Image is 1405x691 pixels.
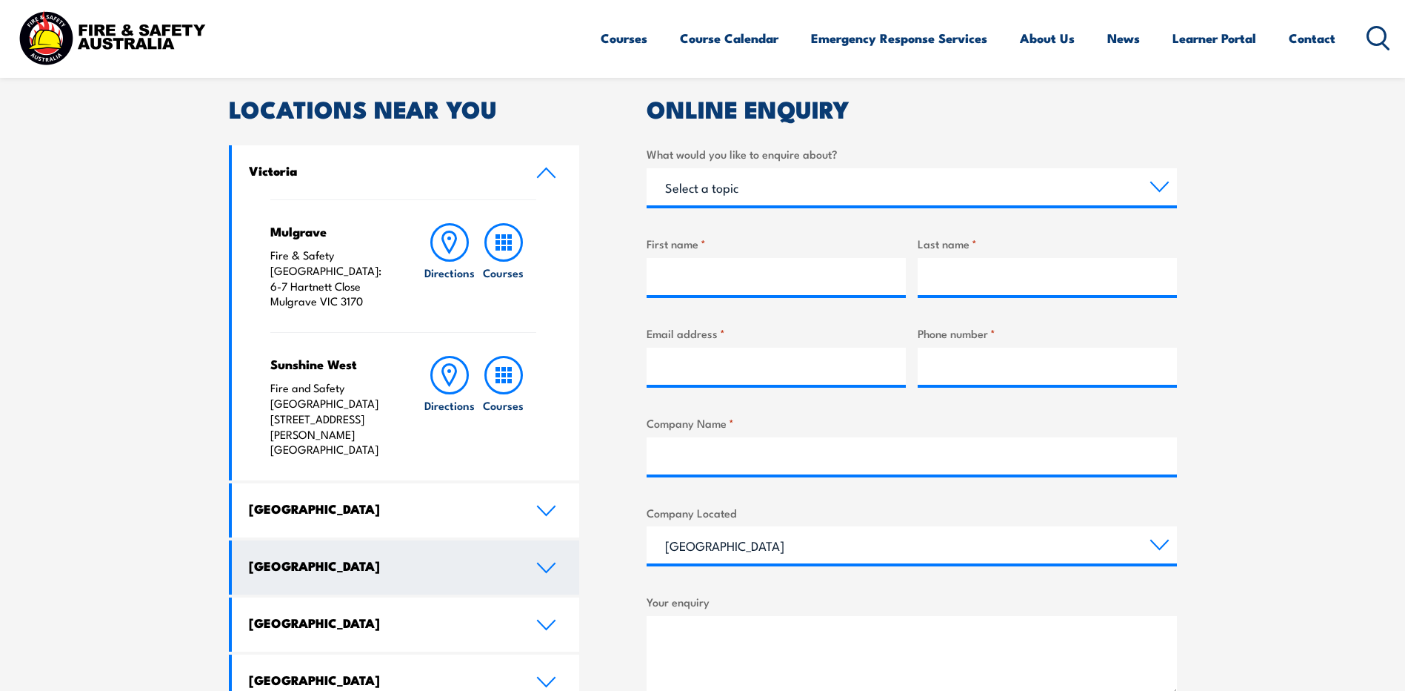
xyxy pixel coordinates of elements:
[249,500,514,517] h4: [GEOGRAPHIC_DATA]
[249,615,514,631] h4: [GEOGRAPHIC_DATA]
[270,356,394,372] h4: Sunshine West
[918,325,1177,342] label: Phone number
[249,558,514,574] h4: [GEOGRAPHIC_DATA]
[477,223,530,309] a: Courses
[647,145,1177,162] label: What would you like to enquire about?
[1172,19,1256,58] a: Learner Portal
[811,19,987,58] a: Emergency Response Services
[1020,19,1075,58] a: About Us
[647,593,1177,610] label: Your enquiry
[270,380,394,457] p: Fire and Safety [GEOGRAPHIC_DATA] [STREET_ADDRESS][PERSON_NAME] [GEOGRAPHIC_DATA]
[647,504,1177,521] label: Company Located
[232,540,580,595] a: [GEOGRAPHIC_DATA]
[424,397,475,413] h6: Directions
[232,598,580,652] a: [GEOGRAPHIC_DATA]
[1107,19,1140,58] a: News
[483,265,524,280] h6: Courses
[423,356,476,457] a: Directions
[270,248,394,309] p: Fire & Safety [GEOGRAPHIC_DATA]: 6-7 Hartnett Close Mulgrave VIC 3170
[647,325,906,342] label: Email address
[1289,19,1335,58] a: Contact
[270,223,394,239] h4: Mulgrave
[232,483,580,538] a: [GEOGRAPHIC_DATA]
[680,19,778,58] a: Course Calendar
[232,145,580,199] a: Victoria
[601,19,647,58] a: Courses
[647,98,1177,119] h2: ONLINE ENQUIRY
[647,414,1177,432] label: Company Name
[249,162,514,179] h4: Victoria
[229,98,580,119] h2: LOCATIONS NEAR YOU
[918,235,1177,252] label: Last name
[483,397,524,413] h6: Courses
[249,672,514,688] h4: [GEOGRAPHIC_DATA]
[477,356,530,457] a: Courses
[423,223,476,309] a: Directions
[647,235,906,252] label: First name
[424,265,475,280] h6: Directions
